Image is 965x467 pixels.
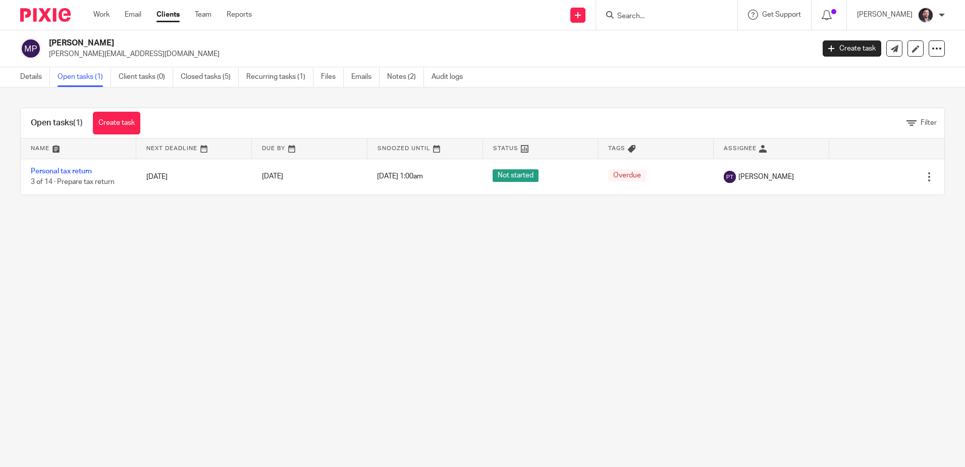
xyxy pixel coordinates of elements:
img: Pixie [20,8,71,22]
span: Tags [608,146,625,151]
img: Capture.PNG [918,7,934,23]
a: Emails [351,67,380,87]
a: Notes (2) [387,67,424,87]
img: svg%3E [20,38,41,59]
span: [PERSON_NAME] [738,172,794,182]
a: Email [125,10,141,20]
input: Search [616,12,707,21]
a: Create task [823,40,881,57]
span: Status [493,146,518,151]
span: (1) [73,119,83,127]
a: Open tasks (1) [58,67,111,87]
a: Files [321,67,344,87]
a: Personal tax return [31,168,92,175]
p: [PERSON_NAME] [857,10,913,20]
a: Details [20,67,50,87]
a: Audit logs [432,67,470,87]
h2: [PERSON_NAME] [49,38,656,49]
p: [PERSON_NAME][EMAIL_ADDRESS][DOMAIN_NAME] [49,49,808,59]
img: svg%3E [724,171,736,183]
a: Recurring tasks (1) [246,67,313,87]
span: 3 of 14 · Prepare tax return [31,178,115,185]
span: Snoozed Until [378,146,431,151]
span: Not started [493,169,539,182]
span: [DATE] [262,173,283,180]
a: Create task [93,112,140,134]
a: Work [93,10,110,20]
a: Closed tasks (5) [181,67,239,87]
h1: Open tasks [31,118,83,128]
a: Clients [156,10,180,20]
span: [DATE] 1:00am [377,173,423,180]
span: Overdue [608,169,646,182]
a: Reports [227,10,252,20]
a: Client tasks (0) [119,67,173,87]
a: Team [195,10,211,20]
span: Filter [921,119,937,126]
span: Get Support [762,11,801,18]
td: [DATE] [136,159,252,195]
